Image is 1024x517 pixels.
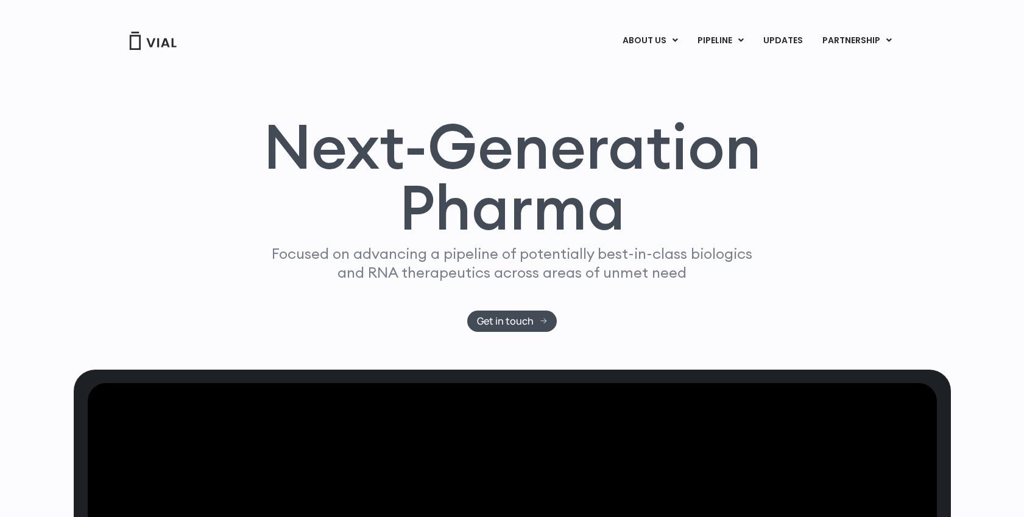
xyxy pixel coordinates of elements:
[267,244,758,282] p: Focused on advancing a pipeline of potentially best-in-class biologics and RNA therapeutics acros...
[754,30,812,51] a: UPDATES
[129,32,177,50] img: Vial Logo
[688,30,753,51] a: PIPELINEMenu Toggle
[249,116,776,239] h1: Next-Generation Pharma
[467,311,557,332] a: Get in touch
[613,30,687,51] a: ABOUT USMenu Toggle
[477,317,534,326] span: Get in touch
[813,30,902,51] a: PARTNERSHIPMenu Toggle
